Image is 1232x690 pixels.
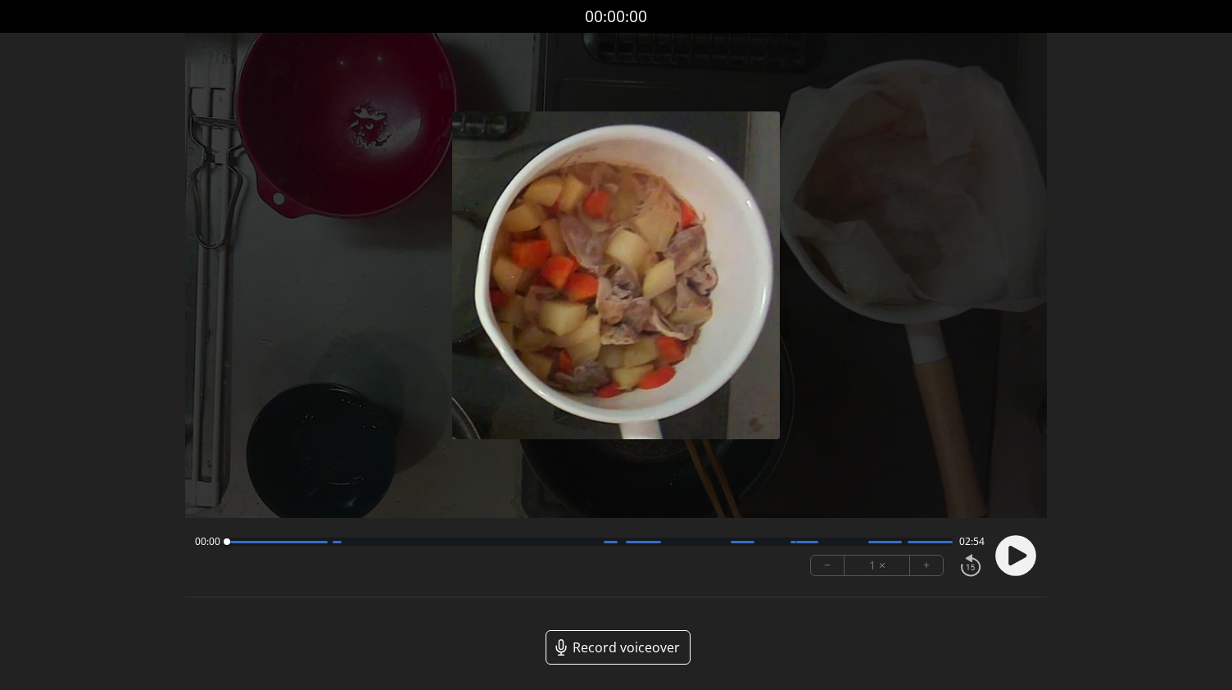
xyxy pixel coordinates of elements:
[546,630,691,665] a: Record voiceover
[811,556,845,575] button: −
[195,535,220,548] span: 00:00
[573,638,680,657] span: Record voiceover
[910,556,943,575] button: +
[585,5,647,29] a: 00:00:00
[845,556,910,575] div: 1 ×
[452,111,780,439] img: Poster Image
[959,535,985,548] span: 02:54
